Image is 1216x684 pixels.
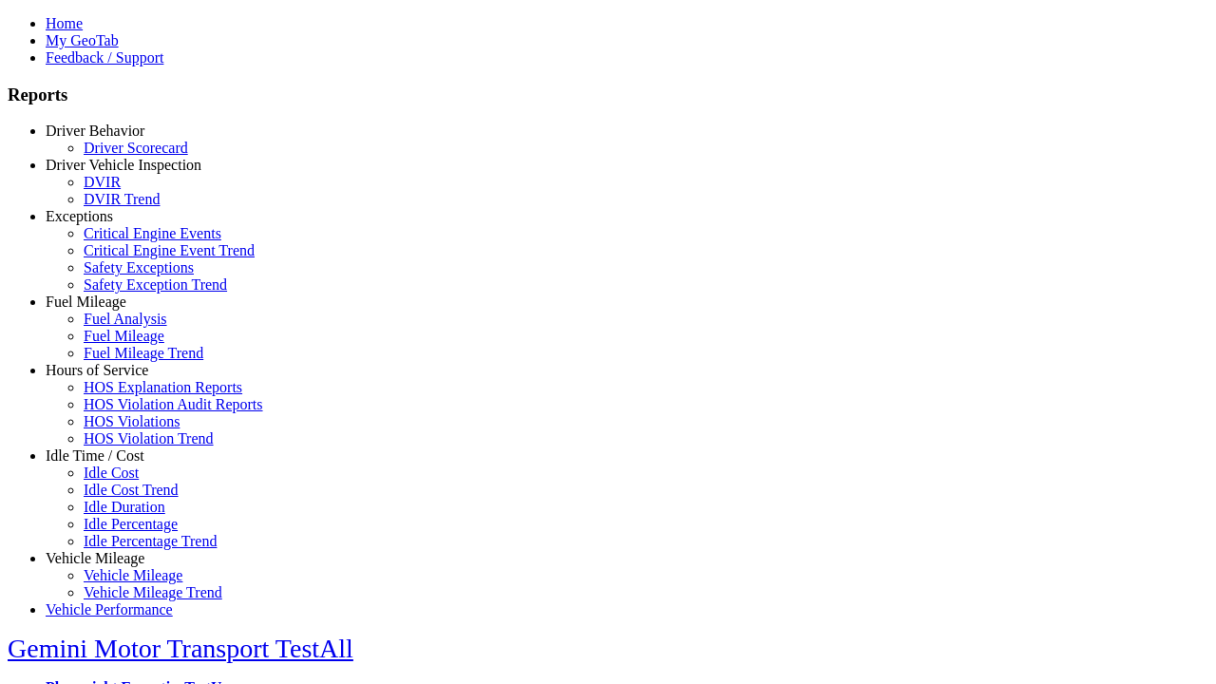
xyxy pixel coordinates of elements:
[84,499,165,515] a: Idle Duration
[46,123,144,139] a: Driver Behavior
[84,567,182,583] a: Vehicle Mileage
[46,447,144,464] a: Idle Time / Cost
[46,601,173,617] a: Vehicle Performance
[46,15,83,31] a: Home
[84,328,164,344] a: Fuel Mileage
[46,157,201,173] a: Driver Vehicle Inspection
[84,396,263,412] a: HOS Violation Audit Reports
[46,294,126,310] a: Fuel Mileage
[84,259,194,275] a: Safety Exceptions
[84,465,139,481] a: Idle Cost
[8,85,1208,105] h3: Reports
[84,482,179,498] a: Idle Cost Trend
[84,140,188,156] a: Driver Scorecard
[46,49,163,66] a: Feedback / Support
[84,174,121,190] a: DVIR
[46,32,119,48] a: My GeoTab
[84,311,167,327] a: Fuel Analysis
[46,208,113,224] a: Exceptions
[84,379,242,395] a: HOS Explanation Reports
[84,191,160,207] a: DVIR Trend
[84,413,180,429] a: HOS Violations
[46,362,148,378] a: Hours of Service
[84,516,178,532] a: Idle Percentage
[84,242,255,258] a: Critical Engine Event Trend
[46,550,144,566] a: Vehicle Mileage
[84,430,214,446] a: HOS Violation Trend
[84,533,217,549] a: Idle Percentage Trend
[8,634,353,663] a: Gemini Motor Transport TestAll
[84,276,227,293] a: Safety Exception Trend
[84,345,203,361] a: Fuel Mileage Trend
[84,225,221,241] a: Critical Engine Events
[84,584,222,600] a: Vehicle Mileage Trend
